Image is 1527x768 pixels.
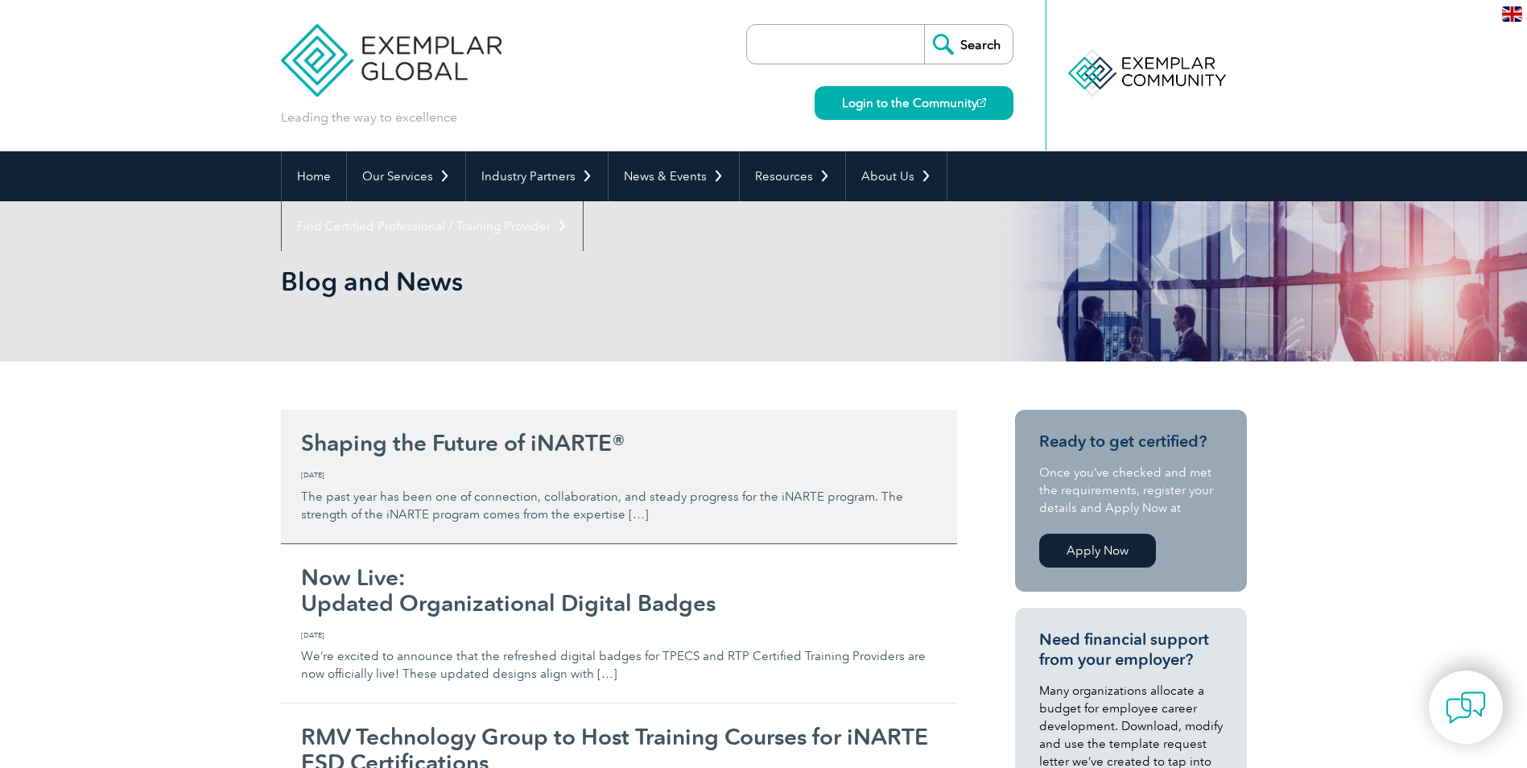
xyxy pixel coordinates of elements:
a: Resources [740,151,845,201]
h3: Ready to get certified? [1039,431,1223,452]
input: Search [924,25,1013,64]
img: en [1502,6,1522,22]
h2: Shaping the Future of iNARTE® [301,430,937,456]
a: Now Live:Updated Organizational Digital Badges [DATE] We’re excited to announce that the refreshe... [281,544,957,704]
a: Login to the Community [815,86,1013,120]
h3: Need financial support from your employer? [1039,630,1223,670]
a: Home [282,151,346,201]
a: Find Certified Professional / Training Provider [282,201,583,251]
p: Leading the way to excellence [281,109,457,126]
a: About Us [846,151,947,201]
span: [DATE] [301,630,937,641]
a: News & Events [609,151,739,201]
a: Our Services [347,151,465,201]
img: contact-chat.png [1446,687,1486,728]
h1: Blog and News [281,266,899,297]
h2: Now Live: Updated Organizational Digital Badges [301,564,937,616]
a: Apply Now [1039,534,1156,568]
p: We’re excited to announce that the refreshed digital badges for TPECS and RTP Certified Training ... [301,630,937,683]
p: Once you’ve checked and met the requirements, register your details and Apply Now at [1039,464,1223,517]
a: Industry Partners [466,151,608,201]
p: The past year has been one of connection, collaboration, and steady progress for the iNARTE progr... [301,469,937,523]
span: [DATE] [301,469,937,481]
img: open_square.png [977,98,986,107]
a: Shaping the Future of iNARTE® [DATE] The past year has been one of connection, collaboration, and... [281,410,957,544]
